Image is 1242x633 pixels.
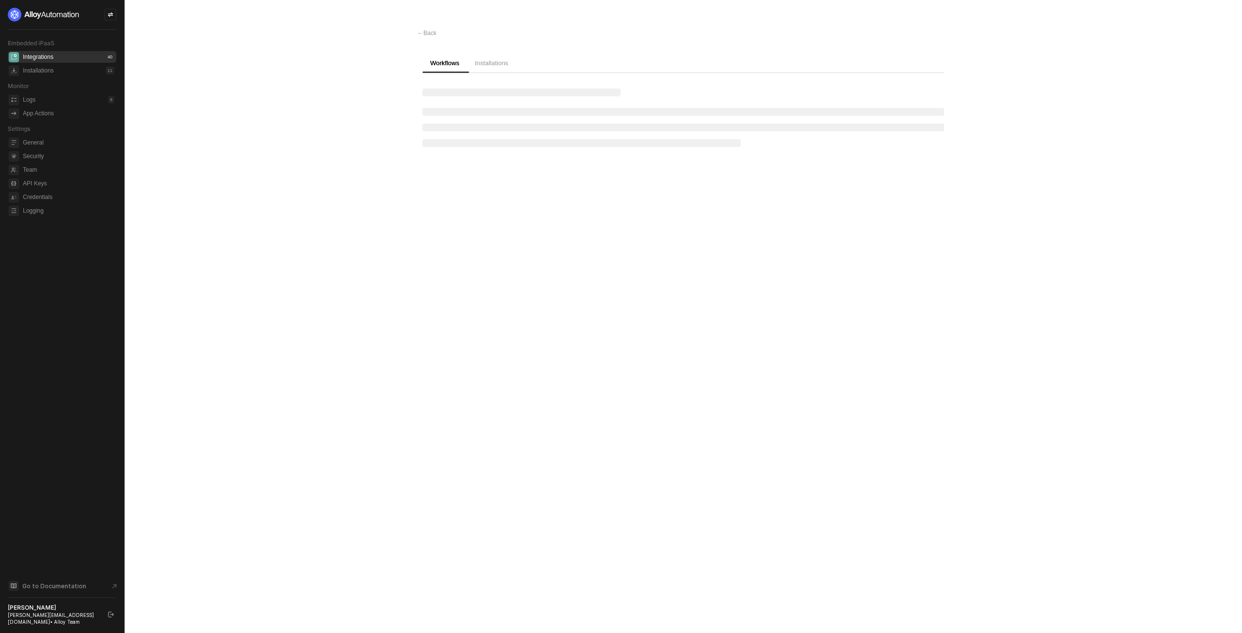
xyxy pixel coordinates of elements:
[23,137,114,148] span: General
[23,205,114,217] span: Logging
[9,165,19,175] span: team
[418,29,437,37] div: Back
[22,582,86,590] span: Go to Documentation
[108,612,114,617] span: logout
[9,206,19,216] span: logging
[23,96,36,104] div: Logs
[23,191,114,203] span: Credentials
[9,179,19,189] span: api-key
[23,150,114,162] span: Security
[8,604,99,612] div: [PERSON_NAME]
[418,30,423,36] span: ←
[8,39,55,47] span: Embedded iPaaS
[8,8,116,21] a: logo
[23,53,54,61] div: Integrations
[8,125,30,132] span: Settings
[106,67,114,74] div: 11
[9,581,18,591] span: documentation
[108,12,113,18] span: icon-swap
[8,612,99,625] div: [PERSON_NAME][EMAIL_ADDRESS][DOMAIN_NAME] • Alloy Team
[9,109,19,119] span: icon-app-actions
[9,66,19,76] span: installations
[9,138,19,148] span: general
[9,95,19,105] span: icon-logs
[23,109,54,118] div: App Actions
[23,67,54,75] div: Installations
[475,59,509,67] span: Installations
[9,151,19,162] span: security
[110,581,119,591] span: document-arrow
[8,82,29,90] span: Monitor
[9,192,19,202] span: credentials
[430,59,459,67] span: Workflows
[8,8,80,21] img: logo
[108,96,114,104] div: 8
[106,53,114,61] div: 40
[8,580,117,592] a: Knowledge Base
[9,52,19,62] span: integrations
[23,164,114,176] span: Team
[23,178,114,189] span: API Keys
